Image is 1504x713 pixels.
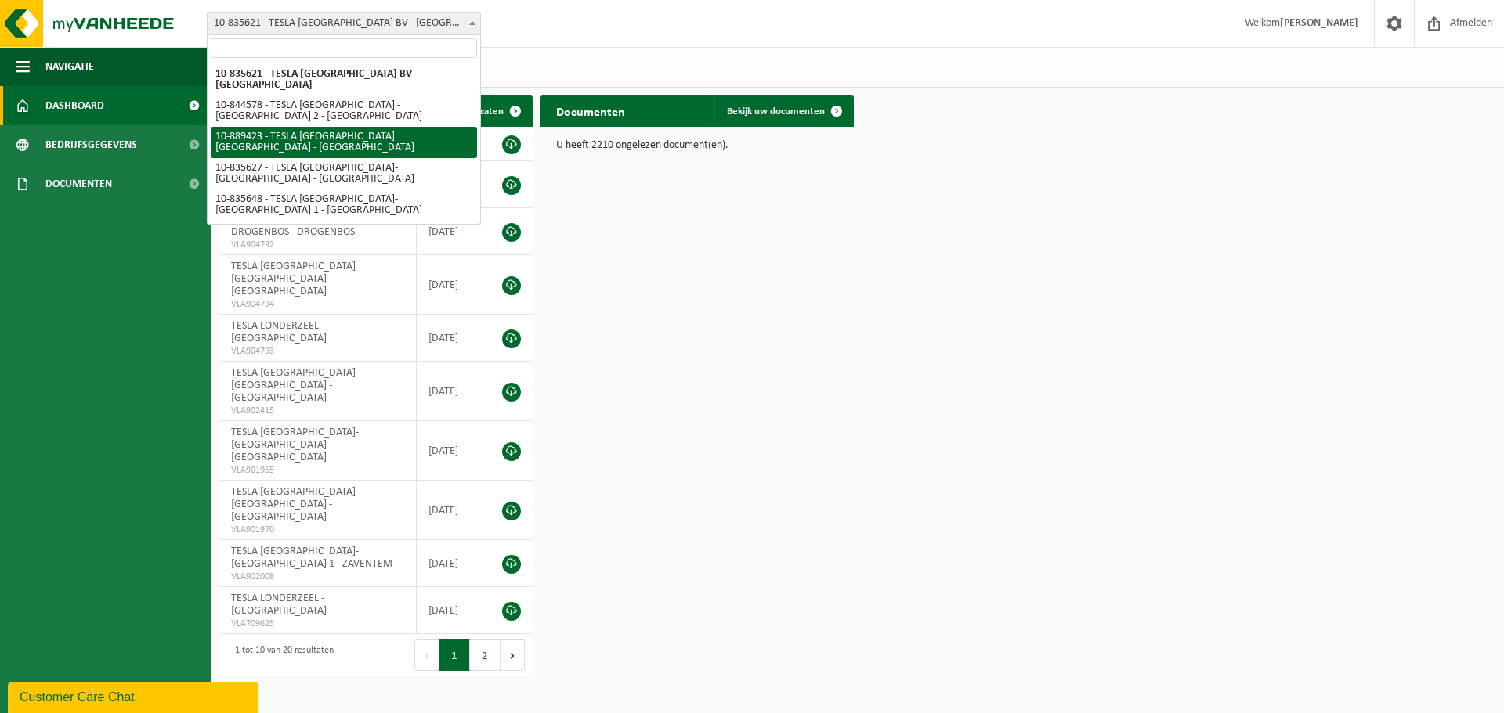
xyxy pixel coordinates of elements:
li: 10-844578 - TESLA [GEOGRAPHIC_DATA] - [GEOGRAPHIC_DATA] 2 - [GEOGRAPHIC_DATA] [211,95,477,127]
div: 1 tot 10 van 20 resultaten [227,638,334,672]
span: VLA902415 [231,405,404,417]
h2: Documenten [540,95,641,126]
span: TESLA LONDERZEEL - [GEOGRAPHIC_DATA] [231,320,327,344]
li: 10-835648 - TESLA [GEOGRAPHIC_DATA]-[GEOGRAPHIC_DATA] 1 - [GEOGRAPHIC_DATA] [211,189,477,221]
span: Navigatie [45,47,94,86]
td: [DATE] [417,362,486,421]
span: VLA901970 [231,524,404,536]
span: 10-835621 - TESLA BELGIUM BV - AARTSELAAR [208,13,480,34]
span: VLA709625 [231,618,404,630]
button: 2 [470,639,501,671]
span: TESLA [GEOGRAPHIC_DATA]-[GEOGRAPHIC_DATA] 1 - ZAVENTEM [231,546,392,570]
a: Bekijk uw documenten [714,95,852,127]
span: TESLA LONDERZEEL - [GEOGRAPHIC_DATA] [231,592,327,617]
li: 10-835627 - TESLA [GEOGRAPHIC_DATA]-[GEOGRAPHIC_DATA] - [GEOGRAPHIC_DATA] [211,158,477,189]
li: 10-889423 - TESLA [GEOGRAPHIC_DATA] [GEOGRAPHIC_DATA] - [GEOGRAPHIC_DATA] [211,127,477,158]
button: Next [501,639,525,671]
span: VLA901965 [231,464,404,477]
span: Documenten [45,164,112,203]
span: Bekijk uw documenten [727,106,825,117]
span: TESLA [GEOGRAPHIC_DATA]-DROGENBOS - DROGENBOS [231,214,359,238]
strong: [PERSON_NAME] [1280,17,1358,29]
span: VLA904792 [231,239,404,251]
span: Dashboard [45,86,104,125]
span: VLA904794 [231,298,404,311]
span: TESLA [GEOGRAPHIC_DATA]-[GEOGRAPHIC_DATA] - [GEOGRAPHIC_DATA] [231,367,359,404]
td: [DATE] [417,421,486,481]
span: TESLA [GEOGRAPHIC_DATA]-[GEOGRAPHIC_DATA] - [GEOGRAPHIC_DATA] [231,486,359,523]
button: Previous [414,639,439,671]
span: Bedrijfsgegevens [45,125,137,164]
td: [DATE] [417,208,486,255]
td: [DATE] [417,587,486,634]
span: 10-835621 - TESLA BELGIUM BV - AARTSELAAR [207,12,481,35]
td: [DATE] [417,540,486,587]
td: [DATE] [417,481,486,540]
iframe: chat widget [8,679,262,713]
button: 1 [439,639,470,671]
span: TESLA [GEOGRAPHIC_DATA]-[GEOGRAPHIC_DATA] - [GEOGRAPHIC_DATA] [231,427,359,463]
span: VLA902008 [231,571,404,583]
span: TESLA [GEOGRAPHIC_DATA] [GEOGRAPHIC_DATA] - [GEOGRAPHIC_DATA] [231,261,356,297]
td: [DATE] [417,315,486,362]
p: U heeft 2210 ongelezen document(en). [556,140,838,151]
span: VLA904793 [231,345,404,358]
li: 10-835621 - TESLA [GEOGRAPHIC_DATA] BV - [GEOGRAPHIC_DATA] [211,64,477,95]
td: [DATE] [417,255,486,315]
